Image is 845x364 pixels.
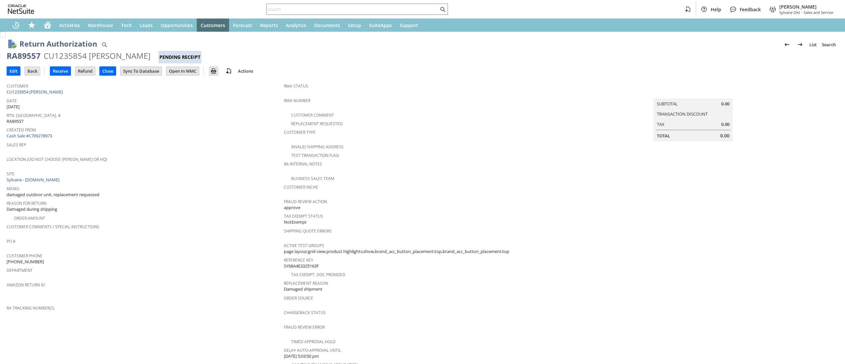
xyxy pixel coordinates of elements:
a: RA Internal Notes [284,161,322,167]
a: RMA Number [284,98,310,103]
span: RA89557 [7,118,23,125]
span: SY68A4E3325163F [284,263,319,269]
a: Business Sales Team [291,176,334,181]
span: Tech [121,22,132,28]
img: Next [796,41,804,49]
a: Transaction Discount [657,111,708,117]
input: Sync To Database [120,67,162,75]
a: Activities [55,18,84,32]
a: Forecast [229,18,256,32]
div: Shortcuts [24,18,40,32]
input: Refund [75,67,95,75]
a: Actions [235,68,256,74]
a: Total [657,133,670,139]
svg: Search [439,5,447,13]
span: [DATE] 5:03:50 pm [284,353,319,359]
a: Fraud Review Action [284,199,327,204]
a: Customers [197,18,229,32]
a: Timed Approval Hold [291,339,336,345]
span: Damaged shipment [284,286,322,292]
input: Search [267,5,439,13]
span: Feedback [740,6,761,13]
img: Previous [783,41,791,49]
a: Sylvane - [DOMAIN_NAME] [7,177,61,183]
a: Documents [310,18,344,32]
a: Customer Phone [7,253,43,259]
input: Open In WMC [166,67,199,75]
a: Memo [7,186,19,192]
a: Invalid Shipping Address [291,144,344,150]
a: Customer Type [284,129,316,135]
span: NotExempt [284,219,307,225]
a: PO # [7,238,16,244]
img: add-record.svg [225,67,233,75]
span: [DATE] [7,104,19,110]
a: Customer Niche [284,184,318,190]
span: Setup [348,22,361,28]
a: Warehouse [84,18,117,32]
div: RA89557 [7,51,41,61]
a: Tax Exempt Status [284,213,323,219]
a: Replacement reason [284,280,328,286]
a: Customer Comments / Special Instructions [7,224,99,230]
a: Opportunities [157,18,197,32]
a: Created From [7,127,36,133]
span: 0.00 [721,121,729,127]
a: Replacement Requested [291,121,343,127]
input: Close [100,67,116,75]
a: Chargeback Status [284,310,326,315]
a: Analytics [282,18,310,32]
input: Back [25,67,40,75]
a: Customer [7,83,28,89]
span: Reports [260,22,278,28]
input: Print [209,67,218,75]
a: Test Transaction Flag [291,153,339,158]
a: Amazon Return ID [7,282,45,288]
span: 0.00 [721,101,729,107]
span: Activities [59,22,80,28]
a: Search [819,39,838,50]
a: CU1235854 [PERSON_NAME] [7,89,64,95]
a: Tech [117,18,136,32]
a: SuiteApps [365,18,396,32]
a: Rtn. [GEOGRAPHIC_DATA]. # [7,113,61,118]
span: - [801,10,802,15]
a: Subtotal [657,101,678,107]
input: Receive [50,67,71,75]
span: [PERSON_NAME] [779,4,833,10]
span: Sylvane Old [779,10,800,15]
span: damaged outdoor unit, replacement requested [7,192,99,198]
svg: Shortcuts [28,21,36,29]
h1: Return Authorization [19,38,97,49]
a: Delay Auto-Approval Until [284,347,341,353]
svg: Recent Records [12,21,20,29]
span: SuiteApps [369,22,392,28]
span: [PHONE_NUMBER] [7,259,44,265]
a: Reports [256,18,282,32]
span: Analytics [286,22,306,28]
a: Department [7,268,33,273]
span: Customers [201,22,225,28]
img: Quick Find [100,41,108,49]
input: Edit [7,67,20,75]
a: Location (Do Not Choose [PERSON_NAME] or HQ) [7,157,107,162]
span: approve [284,204,300,211]
a: Active Test Groups [284,243,324,248]
a: RMA Status [284,83,308,89]
a: Shipping Quote Errors [284,228,332,234]
span: 0.00 [720,132,729,139]
a: Recent Records [8,18,24,32]
svg: logo [8,5,34,14]
a: Customer Comment [291,112,334,118]
a: Fraud Review Error [284,324,325,330]
a: Tax Exempt. Doc Provided [291,272,345,277]
span: Support [400,22,418,28]
div: CU1235854 [PERSON_NAME] [44,51,151,61]
a: Reason For Return [7,200,47,206]
a: Home [40,18,55,32]
a: List [807,39,819,50]
a: Sales Rep [7,142,26,148]
a: RA Tracking Number(s) [7,305,54,311]
a: Cash Sale #C709278973 [7,133,52,139]
span: Warehouse [88,22,113,28]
